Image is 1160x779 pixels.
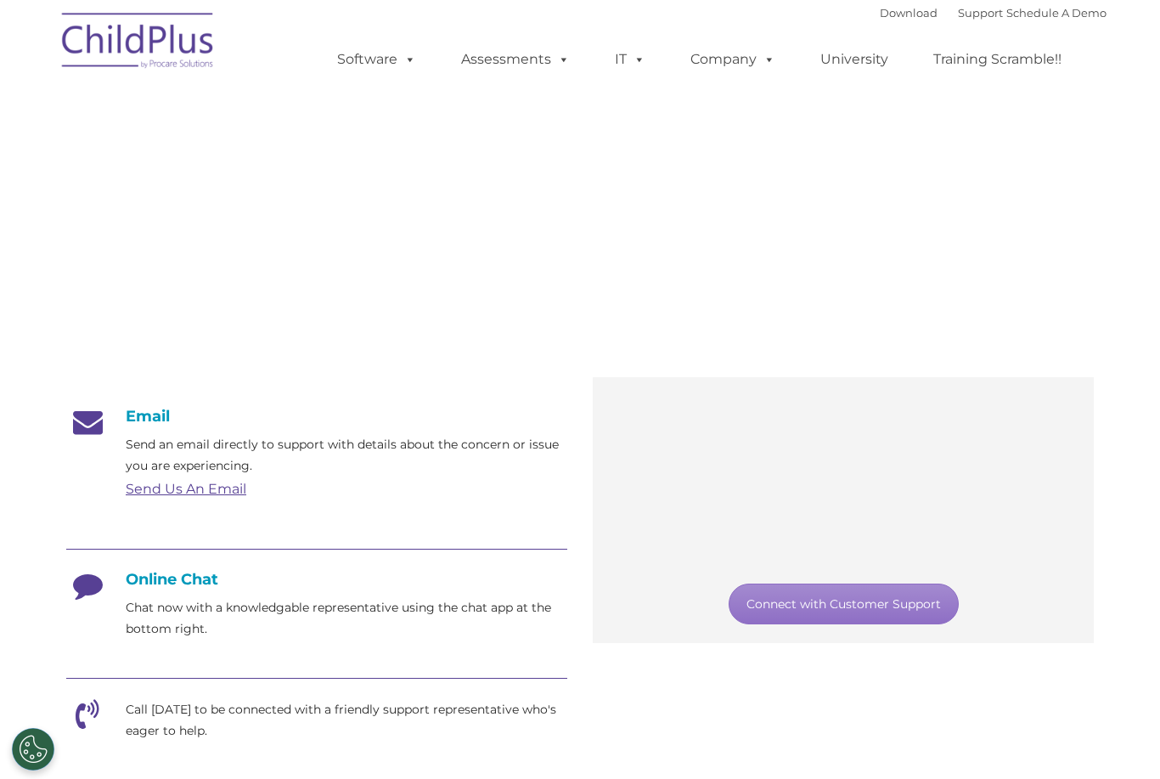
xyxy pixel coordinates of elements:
h4: Email [66,407,567,426]
p: Send an email directly to support with details about the concern or issue you are experiencing. [126,434,567,477]
a: Download [880,6,938,20]
a: Company [673,42,792,76]
font: | [880,6,1107,20]
a: Software [320,42,433,76]
h4: Online Chat [66,570,567,589]
a: Send Us An Email [126,481,246,497]
p: Call [DATE] to be connected with a friendly support representative who's eager to help. [126,699,567,742]
a: Schedule A Demo [1006,6,1107,20]
p: Chat now with a knowledgable representative using the chat app at the bottom right. [126,597,567,640]
a: University [803,42,905,76]
a: Connect with Customer Support [729,584,959,624]
a: Training Scramble!! [916,42,1078,76]
img: ChildPlus by Procare Solutions [53,1,223,86]
a: Support [958,6,1003,20]
a: IT [598,42,662,76]
a: Assessments [444,42,587,76]
button: Cookies Settings [12,728,54,771]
